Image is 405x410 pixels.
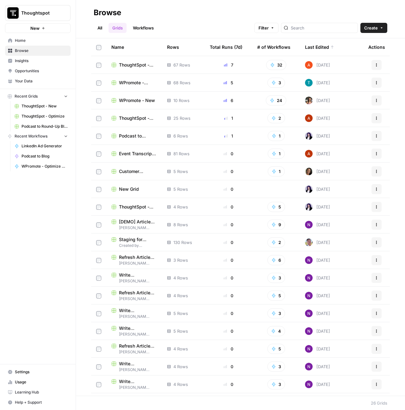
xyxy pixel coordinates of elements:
[173,62,190,68] span: 67 Rows
[210,346,247,352] div: 0
[305,221,313,228] img: kedmmdess6i2jj5txyq6cw0yj4oc
[371,400,387,406] div: 26 Grids
[305,256,313,264] img: kedmmdess6i2jj5txyq6cw0yj4oc
[119,236,157,243] span: Staging for Knowledge Base
[305,363,330,370] div: [DATE]
[305,203,313,211] img: tzasfqpy46zz9dbmxk44r2ls5vap
[267,255,285,265] button: 6
[111,385,157,390] span: [PERSON_NAME] Initial Testing
[21,10,59,16] span: Thoughtspot
[111,272,157,284] a: Write Informational Article[PERSON_NAME] Initial Testing
[22,113,68,119] span: ThoughtSpot - Optimize
[119,133,157,139] span: Podcast to Round-Up Blog
[5,46,71,56] a: Browse
[305,256,330,264] div: [DATE]
[22,153,68,159] span: Podcast to Blog
[210,115,247,121] div: 1
[305,221,330,228] div: [DATE]
[305,150,313,157] img: vrq4y4cr1c7o18g7bic8abpwgxlg
[111,243,157,248] span: Created by AirOps
[173,328,188,334] span: 5 Rows
[173,80,190,86] span: 68 Rows
[173,363,188,370] span: 4 Rows
[12,121,71,131] a: Podcast to Round-Up Blog
[111,151,157,157] a: Event Transcript to Blog
[305,114,313,122] img: vrq4y4cr1c7o18g7bic8abpwgxlg
[15,369,68,375] span: Settings
[30,25,40,31] span: New
[111,378,157,390] a: Write Informational Article[PERSON_NAME] Initial Testing
[305,381,330,388] div: [DATE]
[360,23,387,33] button: Create
[173,115,190,121] span: 25 Rows
[111,325,157,337] a: Write Informational Article[PERSON_NAME] Initial Testing
[254,23,278,33] button: Filter
[111,80,157,86] a: WPromote - Optimize
[267,291,285,301] button: 5
[5,76,71,86] a: Your Data
[7,7,19,19] img: Thoughtspot Logo
[119,272,157,278] span: Write Informational Article
[22,124,68,129] span: Podcast to Round-Up Blog
[291,25,355,31] input: Search
[210,363,247,370] div: 0
[15,48,68,54] span: Browse
[364,25,378,31] span: Create
[12,101,71,111] a: ThoughtSpot - New
[119,115,157,121] span: ThoughtSpot - Optimize
[305,363,313,370] img: kedmmdess6i2jj5txyq6cw0yj4oc
[173,275,188,281] span: 4 Rows
[267,202,285,212] button: 5
[305,168,330,175] div: [DATE]
[167,38,179,56] div: Rows
[305,61,330,69] div: [DATE]
[305,274,330,282] div: [DATE]
[22,163,68,169] span: WPromote - Optimize Article
[111,343,157,355] a: Refresh Article Content[PERSON_NAME] Initial Testing
[111,97,157,104] a: WPromote - New
[267,326,285,336] button: 4
[267,379,285,389] button: 3
[111,168,157,175] a: Customer Transcript to Case Study
[94,8,121,18] div: Browse
[305,345,313,353] img: kedmmdess6i2jj5txyq6cw0yj4oc
[173,310,188,317] span: 5 Rows
[210,133,247,139] div: 1
[15,400,68,405] span: Help + Support
[111,254,157,266] a: Refresh Article Content[PERSON_NAME] Initial Testing
[5,56,71,66] a: Insights
[111,278,157,284] span: [PERSON_NAME] Initial Testing
[119,378,157,385] span: Write Informational Article
[305,114,330,122] div: [DATE]
[111,260,157,266] span: [PERSON_NAME] Initial Testing
[111,62,157,68] a: ThoughtSpot - New
[173,292,188,299] span: 4 Rows
[119,97,155,104] span: WPromote - New
[111,225,157,231] span: [PERSON_NAME] Initial Testing
[173,221,188,228] span: 8 Rows
[305,310,313,317] img: kedmmdess6i2jj5txyq6cw0yj4oc
[173,346,188,352] span: 4 Rows
[305,97,313,104] img: 41j8ndblatfggvlpm6kh7ds6x6tv
[5,35,71,46] a: Home
[119,168,157,175] span: Customer Transcript to Case Study
[5,367,71,377] a: Settings
[22,143,68,149] span: LinkedIn Ad Generator
[267,362,285,372] button: 3
[15,389,68,395] span: Learning Hub
[111,133,157,139] a: Podcast to Round-Up Blog
[305,327,330,335] div: [DATE]
[173,186,188,192] span: 5 Rows
[111,367,157,373] span: [PERSON_NAME] Initial Testing
[119,325,157,331] span: Write Informational Article
[111,219,157,231] a: [DEMO] Article Creation Grid[PERSON_NAME] Initial Testing
[305,327,313,335] img: kedmmdess6i2jj5txyq6cw0yj4oc
[111,236,157,248] a: Staging for Knowledge BaseCreated by AirOps
[22,103,68,109] span: ThoughtSpot - New
[267,344,285,354] button: 5
[305,381,313,388] img: kedmmdess6i2jj5txyq6cw0yj4oc
[111,307,157,319] a: Write Informational Article[PERSON_NAME] Initial Testing
[173,204,188,210] span: 4 Rows
[305,38,334,56] div: Last Edited
[15,133,47,139] span: Recent Workflows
